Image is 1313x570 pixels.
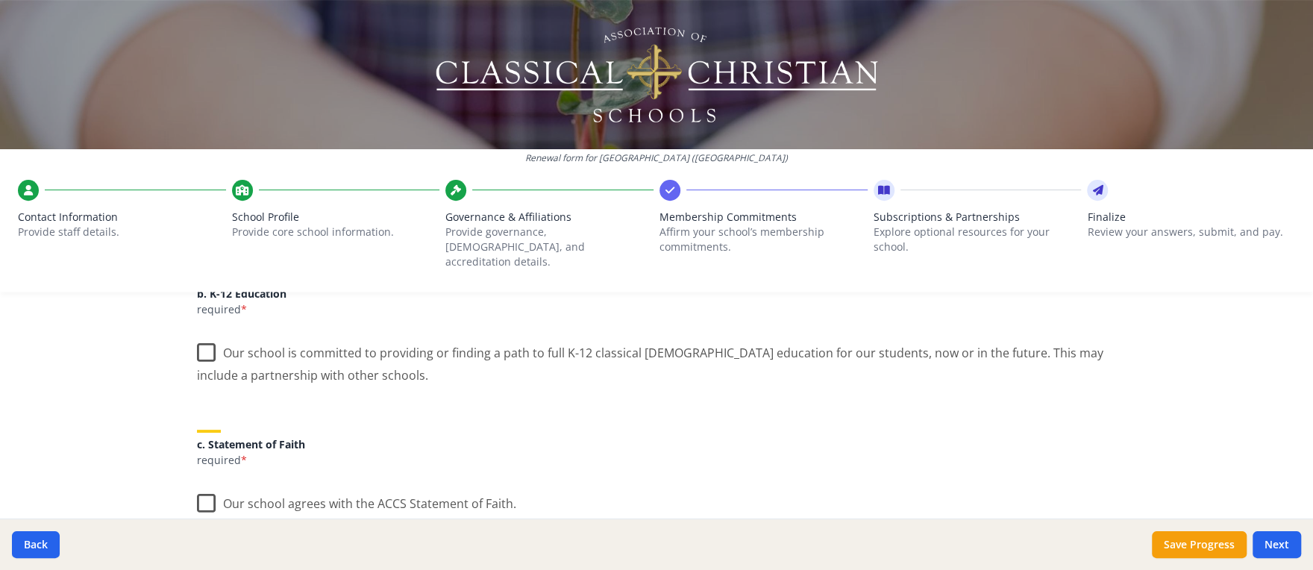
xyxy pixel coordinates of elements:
span: Subscriptions & Partnerships [874,210,1082,225]
p: Review your answers, submit, and pay. [1087,225,1295,239]
p: required [197,302,1116,317]
button: Back [12,531,60,558]
button: Save Progress [1152,531,1247,558]
h5: c. Statement of Faith [197,439,1116,450]
p: Provide staff details. [18,225,226,239]
button: Next [1253,531,1301,558]
span: Governance & Affiliations [445,210,654,225]
span: Contact Information [18,210,226,225]
p: required [197,453,1116,468]
p: Affirm your school’s membership commitments. [659,225,868,254]
label: Our school is committed to providing or finding a path to full K-12 classical [DEMOGRAPHIC_DATA] ... [197,333,1116,383]
span: Membership Commitments [659,210,868,225]
label: Our school agrees with the ACCS Statement of Faith. [197,484,516,516]
p: Provide governance, [DEMOGRAPHIC_DATA], and accreditation details. [445,225,654,269]
img: Logo [433,22,880,127]
span: Finalize [1087,210,1295,225]
p: Provide core school information. [232,225,440,239]
p: Explore optional resources for your school. [874,225,1082,254]
span: School Profile [232,210,440,225]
